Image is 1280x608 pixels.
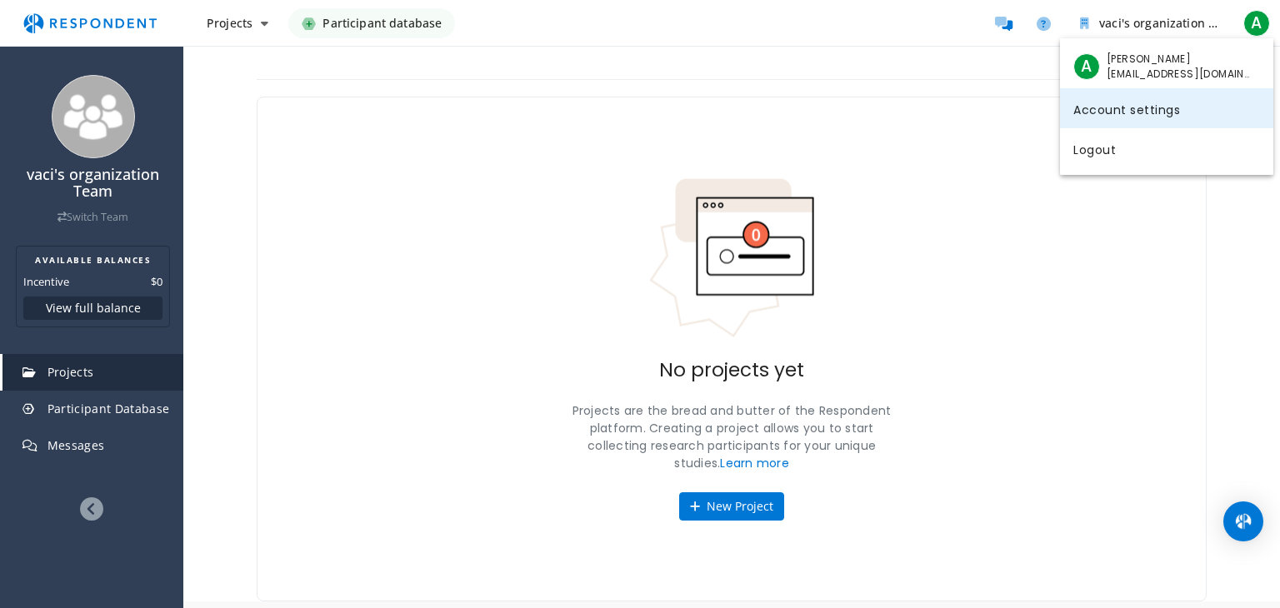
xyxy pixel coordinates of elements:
[1060,88,1273,128] a: Account settings
[1107,67,1252,82] span: [EMAIL_ADDRESS][DOMAIN_NAME]
[1060,128,1273,168] a: Logout
[1073,53,1100,80] span: A
[1107,52,1252,67] span: [PERSON_NAME]
[1223,501,1263,541] div: Open Intercom Messenger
